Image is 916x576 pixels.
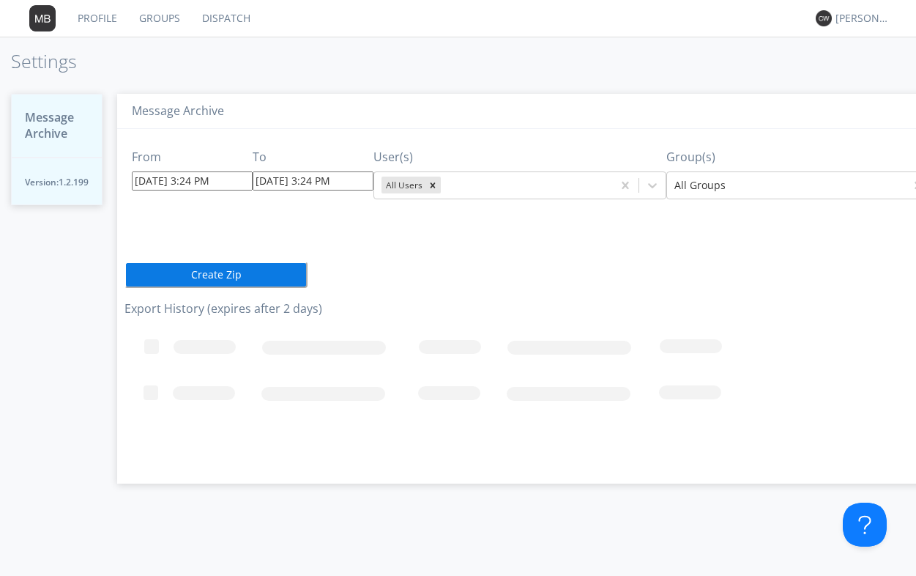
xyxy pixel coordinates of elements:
[816,10,832,26] img: 373638.png
[124,262,308,288] button: Create Zip
[425,177,441,193] div: Remove All Users
[373,151,666,164] h3: User(s)
[29,5,56,32] img: 373638.png
[253,151,373,164] h3: To
[381,177,425,193] div: All Users
[835,11,890,26] div: [PERSON_NAME] *
[25,109,89,143] span: Message Archive
[843,503,887,547] iframe: Toggle Customer Support
[25,176,89,188] span: Version: 1.2.199
[132,151,253,164] h3: From
[11,94,103,158] button: Message Archive
[11,158,103,205] button: Version:1.2.199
